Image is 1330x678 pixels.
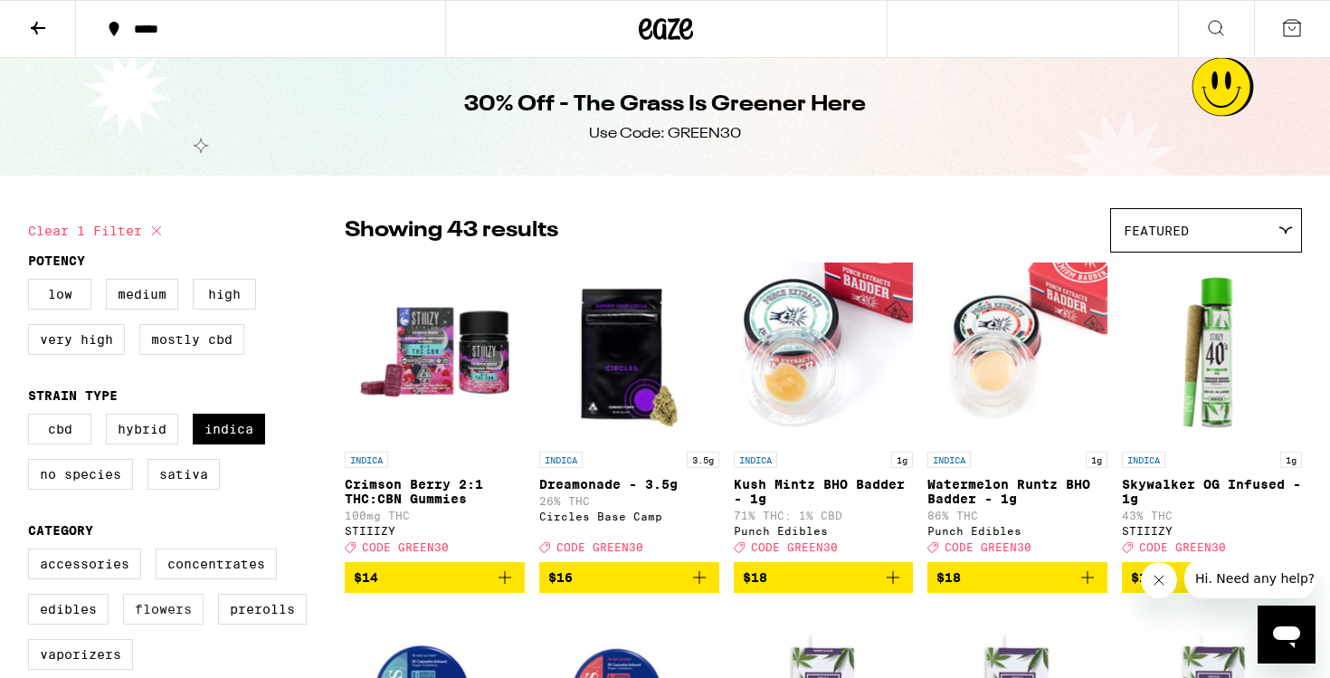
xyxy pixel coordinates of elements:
[28,279,91,310] label: Low
[362,541,449,553] span: CODE GREEN30
[147,459,220,490] label: Sativa
[539,477,719,492] p: Dreamonade - 3.5g
[139,324,244,355] label: Mostly CBD
[1122,510,1302,521] p: 43% THC
[734,562,914,593] button: Add to bag
[218,594,307,625] label: Prerolls
[1141,562,1177,598] iframe: Close message
[556,541,643,553] span: CODE GREEN30
[1258,606,1316,664] iframe: Button to launch messaging window
[1086,452,1107,468] p: 1g
[734,525,914,537] div: Punch Edibles
[1122,477,1302,506] p: Skywalker OG Infused - 1g
[734,510,914,521] p: 71% THC: 1% CBD
[927,525,1107,537] div: Punch Edibles
[106,279,178,310] label: Medium
[1184,559,1316,598] iframe: Message from company
[734,262,914,562] a: Open page for Kush Mintz BHO Badder - 1g from Punch Edibles
[28,208,167,253] button: Clear 1 filter
[345,477,525,506] p: Crimson Berry 2:1 THC:CBN Gummies
[1131,570,1155,585] span: $18
[28,523,93,538] legend: Category
[734,477,914,506] p: Kush Mintz BHO Badder - 1g
[28,459,133,490] label: No Species
[1122,452,1165,468] p: INDICA
[106,414,178,444] label: Hybrid
[539,262,719,562] a: Open page for Dreamonade - 3.5g from Circles Base Camp
[539,562,719,593] button: Add to bag
[927,477,1107,506] p: Watermelon Runtz BHO Badder - 1g
[345,262,525,562] a: Open page for Crimson Berry 2:1 THC:CBN Gummies from STIIIZY
[345,215,558,246] p: Showing 43 results
[345,510,525,521] p: 100mg THC
[927,262,1107,443] img: Punch Edibles - Watermelon Runtz BHO Badder - 1g
[891,452,913,468] p: 1g
[28,639,133,670] label: Vaporizers
[28,324,125,355] label: Very High
[539,511,719,522] div: Circles Base Camp
[1122,262,1302,562] a: Open page for Skywalker OG Infused - 1g from STIIIZY
[734,452,777,468] p: INDICA
[28,549,141,579] label: Accessories
[539,262,719,443] img: Circles Base Camp - Dreamonade - 3.5g
[1122,525,1302,537] div: STIIIZY
[28,388,118,403] legend: Strain Type
[751,541,838,553] span: CODE GREEN30
[927,452,971,468] p: INDICA
[345,562,525,593] button: Add to bag
[1122,562,1302,593] button: Add to bag
[193,279,256,310] label: High
[734,262,914,443] img: Punch Edibles - Kush Mintz BHO Badder - 1g
[1122,262,1302,443] img: STIIIZY - Skywalker OG Infused - 1g
[927,562,1107,593] button: Add to bag
[345,452,388,468] p: INDICA
[464,90,866,120] h1: 30% Off - The Grass Is Greener Here
[193,414,265,444] label: Indica
[28,253,85,268] legend: Potency
[1124,224,1189,238] span: Featured
[945,541,1031,553] span: CODE GREEN30
[743,570,767,585] span: $18
[539,495,719,507] p: 26% THC
[345,525,525,537] div: STIIIZY
[548,570,573,585] span: $16
[28,414,91,444] label: CBD
[936,570,961,585] span: $18
[1280,452,1302,468] p: 1g
[354,570,378,585] span: $14
[539,452,583,468] p: INDICA
[927,262,1107,562] a: Open page for Watermelon Runtz BHO Badder - 1g from Punch Edibles
[345,262,525,443] img: STIIIZY - Crimson Berry 2:1 THC:CBN Gummies
[123,594,204,625] label: Flowers
[589,124,741,144] div: Use Code: GREEN30
[927,510,1107,521] p: 86% THC
[28,594,109,625] label: Edibles
[156,549,277,579] label: Concentrates
[1139,541,1226,553] span: CODE GREEN30
[687,452,719,468] p: 3.5g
